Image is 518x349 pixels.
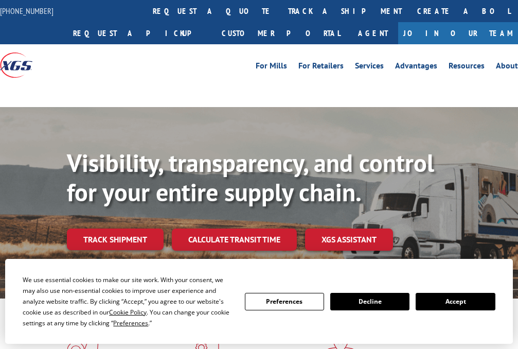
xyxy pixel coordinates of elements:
div: We use essential cookies to make our site work. With your consent, we may also use non-essential ... [23,274,232,328]
a: Advantages [395,62,437,73]
button: Decline [330,293,409,310]
a: Services [355,62,384,73]
a: Resources [449,62,485,73]
a: Calculate transit time [172,229,297,251]
button: Accept [416,293,495,310]
a: XGS ASSISTANT [305,229,393,251]
b: Visibility, transparency, and control for your entire supply chain. [67,147,434,208]
a: For Retailers [298,62,344,73]
a: About [496,62,518,73]
a: Join Our Team [398,22,518,44]
a: Request a pickup [65,22,214,44]
div: Cookie Consent Prompt [5,259,513,344]
button: Preferences [245,293,324,310]
a: Track shipment [67,229,164,250]
span: Cookie Policy [109,308,147,317]
a: For Mills [256,62,287,73]
a: Customer Portal [214,22,348,44]
span: Preferences [113,319,148,327]
a: Agent [348,22,398,44]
